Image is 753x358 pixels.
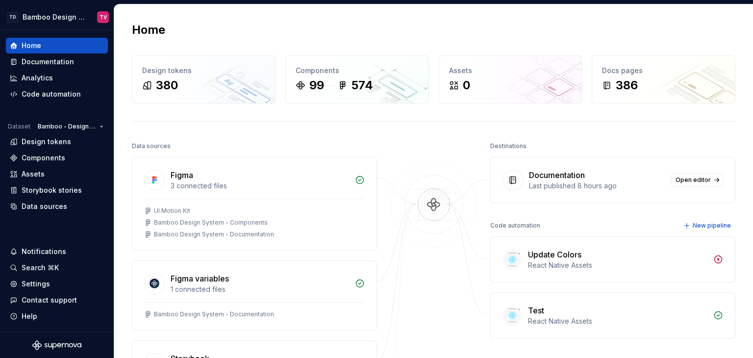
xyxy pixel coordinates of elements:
a: Home [6,38,108,53]
span: Bamboo - Design System [38,123,96,130]
div: Search ⌘K [22,263,59,273]
div: Figma [171,169,193,181]
div: Design tokens [22,137,71,147]
div: TD [7,11,19,23]
div: Home [22,41,41,51]
div: Figma variables [171,273,229,284]
a: Components99574 [285,55,429,103]
div: 386 [616,77,638,93]
div: Help [22,311,37,321]
a: Data sources [6,199,108,214]
svg: Supernova Logo [32,340,81,350]
div: Docs pages [602,66,725,76]
a: Storybook stories [6,182,108,198]
a: Open editor [671,173,723,187]
a: Components [6,150,108,166]
div: React Native Assets [528,260,707,270]
button: Search ⌘K [6,260,108,276]
a: Assets [6,166,108,182]
a: Figma variables1 connected filesBamboo Design System - Documentation [132,260,377,331]
div: Data sources [132,139,171,153]
div: Documentation [22,57,74,67]
div: Last published 8 hours ago [529,181,665,191]
div: Bamboo Design System - Components [154,219,268,227]
div: Contact support [22,295,77,305]
div: Components [22,153,65,163]
span: New pipeline [693,222,731,230]
div: Bamboo Design System [23,12,85,22]
div: 574 [351,77,373,93]
a: Code automation [6,86,108,102]
h2: Home [132,22,165,38]
div: Bamboo Design System - Documentation [154,230,274,238]
div: Storybook stories [22,185,82,195]
a: Settings [6,276,108,292]
div: Bamboo Design System - Documentation [154,310,274,318]
a: Figma3 connected filesUI Motion KitBamboo Design System - ComponentsBamboo Design System - Docume... [132,157,377,251]
a: Design tokens380 [132,55,276,103]
div: Destinations [490,139,527,153]
a: Docs pages386 [592,55,735,103]
div: Analytics [22,73,53,83]
span: Open editor [676,176,711,184]
div: 1 connected files [171,284,349,294]
button: New pipeline [680,219,735,232]
div: Update Colors [528,249,581,260]
button: Help [6,308,108,324]
div: Notifications [22,247,66,256]
div: Settings [22,279,50,289]
div: Code automation [490,219,540,232]
div: Documentation [529,169,585,181]
div: Data sources [22,202,67,211]
a: Design tokens [6,134,108,150]
a: Analytics [6,70,108,86]
button: Bamboo - Design System [33,120,108,133]
div: Components [296,66,419,76]
button: TDBamboo Design SystemTV [2,6,112,27]
div: 3 connected files [171,181,349,191]
div: 380 [156,77,178,93]
div: Test [528,305,544,316]
div: UI Motion Kit [154,207,190,215]
button: Contact support [6,292,108,308]
div: 0 [463,77,470,93]
div: 99 [309,77,324,93]
a: Assets0 [439,55,582,103]
div: React Native Assets [528,316,707,326]
div: Dataset [8,123,30,130]
button: Notifications [6,244,108,259]
div: Design tokens [142,66,265,76]
a: Documentation [6,54,108,70]
div: TV [100,13,107,21]
div: Assets [22,169,45,179]
div: Assets [449,66,572,76]
div: Code automation [22,89,81,99]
